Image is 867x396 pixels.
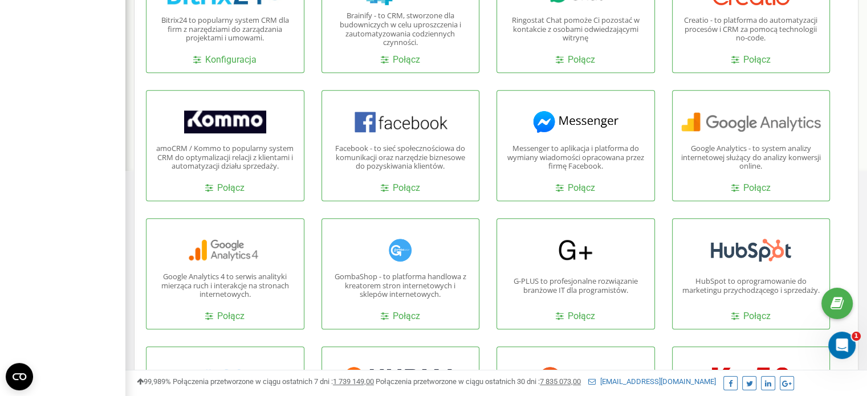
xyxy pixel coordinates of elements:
iframe: Intercom live chat [828,332,856,359]
a: Połącz [381,182,420,195]
p: amoCRM / Kommo to popularny system CRM do optymalizacji relacji z klientami i automatyzacji dział... [155,144,295,171]
span: Połączenia przetworzone w ciągu ostatnich 7 dni : [173,377,374,386]
span: 1 [852,332,861,341]
a: Połącz [205,182,245,195]
p: GombaShop - to platforma handlowa z kreatorem stron internetowych i sklepów internetowych. [331,272,471,299]
a: Połącz [556,54,595,67]
span: 99,989% [137,377,171,386]
p: Facebook - to sieć społecznościowa do komunikacji oraz narzędzie biznesowe do pozyskiwania klientów. [331,144,471,171]
p: Ringostat Chat pomoże Ci pozostać w kontakcie z osobami odwiedzającymi witrynę [506,16,646,43]
a: Połącz [381,310,420,323]
u: 1 739 149,00 [333,377,374,386]
a: Połącz [205,310,245,323]
a: Połącz [731,310,771,323]
p: Messenger to aplikacja i platforma do wymiany wiadomości opracowana przez firmę Facebook. [506,144,646,171]
a: Połącz [731,182,771,195]
button: Open CMP widget [6,363,33,390]
p: G-PLUS to profesjonalne rozwiązanie branżowe IT dla programistów. [506,277,646,295]
p: Google Analytics - to system analizy internetowej służący do analizy konwersji online. [681,144,821,171]
p: HubSpot to oprogramowanie do marketingu przychodzącego i sprzedaży. [681,277,821,295]
a: Połącz [556,182,595,195]
p: Bitrix24 to popularny system CRM dla firm z narzędziami do zarządzania projektami i umowami. [155,16,295,43]
a: Połącz [381,54,420,67]
p: Creatio - to platforma do automatyzacji procesów i CRM za pomocą technologii no-code. [681,16,821,43]
span: Połączenia przetworzone w ciągu ostatnich 30 dni : [376,377,581,386]
p: Brainify - to CRM, stworzone dla budowniczych w celu uproszczenia i zautomatyzowania codziennych ... [331,11,471,47]
p: Google Analytics 4 to serwis analityki mierząca ruch i interakcje na stronach internetowych. [155,272,295,299]
a: Połącz [731,54,771,67]
a: Konfiguracja [193,54,257,67]
a: [EMAIL_ADDRESS][DOMAIN_NAME] [588,377,716,386]
u: 7 835 073,00 [540,377,581,386]
a: Połącz [556,310,595,323]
